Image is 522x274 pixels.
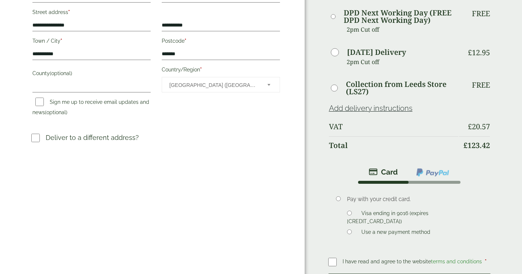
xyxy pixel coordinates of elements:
th: VAT [329,118,458,136]
label: Town / City [32,36,151,48]
a: terms and conditions [431,259,482,264]
label: Country/Region [162,64,280,77]
span: £ [468,48,472,57]
bdi: 123.42 [463,140,490,150]
bdi: 12.95 [468,48,490,57]
p: Pay with your credit card. [347,195,479,203]
span: (optional) [45,109,67,115]
label: County [32,68,151,81]
span: £ [463,140,467,150]
label: Visa ending in 9016 (expires [CREDIT_CARD_DATA]) [347,210,428,226]
label: Collection from Leeds Store (LS27) [346,81,458,95]
label: Use a new payment method [358,229,433,237]
bdi: 20.57 [468,122,490,131]
p: Free [472,9,490,18]
p: Deliver to a different address? [46,133,139,143]
label: Postcode [162,36,280,48]
abbr: required [200,67,202,73]
abbr: required [185,38,186,44]
abbr: required [68,9,70,15]
label: [DATE] Delivery [347,49,406,56]
p: 2pm Cut off [347,24,458,35]
p: Free [472,81,490,89]
span: (optional) [50,70,72,76]
img: ppcp-gateway.png [416,168,450,177]
label: DPD Next Working Day (FREE DPD Next Working Day) [344,9,458,24]
abbr: required [485,259,487,264]
span: I have read and agree to the website [343,259,483,264]
img: stripe.png [369,168,398,176]
p: 2pm Cut off [347,56,458,67]
label: Street address [32,7,151,20]
label: Sign me up to receive email updates and news [32,99,149,117]
span: £ [468,122,472,131]
th: Total [329,136,458,154]
span: United Kingdom (UK) [169,77,258,93]
span: Country/Region [162,77,280,92]
input: Sign me up to receive email updates and news(optional) [35,98,44,106]
abbr: required [60,38,62,44]
a: Add delivery instructions [329,104,413,113]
